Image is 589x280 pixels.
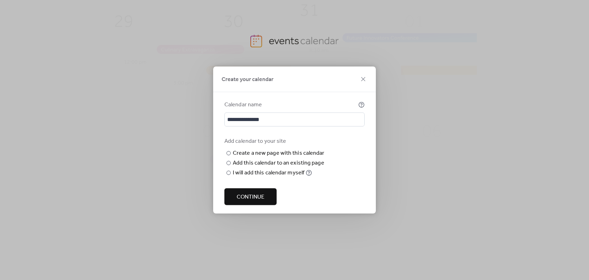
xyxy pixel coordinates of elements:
div: Add this calendar to an existing page [233,159,324,167]
button: Continue [224,188,277,205]
div: Add calendar to your site [224,137,363,146]
span: Continue [237,193,264,201]
div: I will add this calendar myself [233,169,304,177]
div: Calendar name [224,101,357,109]
div: Create a new page with this calendar [233,149,325,158]
span: Create your calendar [222,75,273,84]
